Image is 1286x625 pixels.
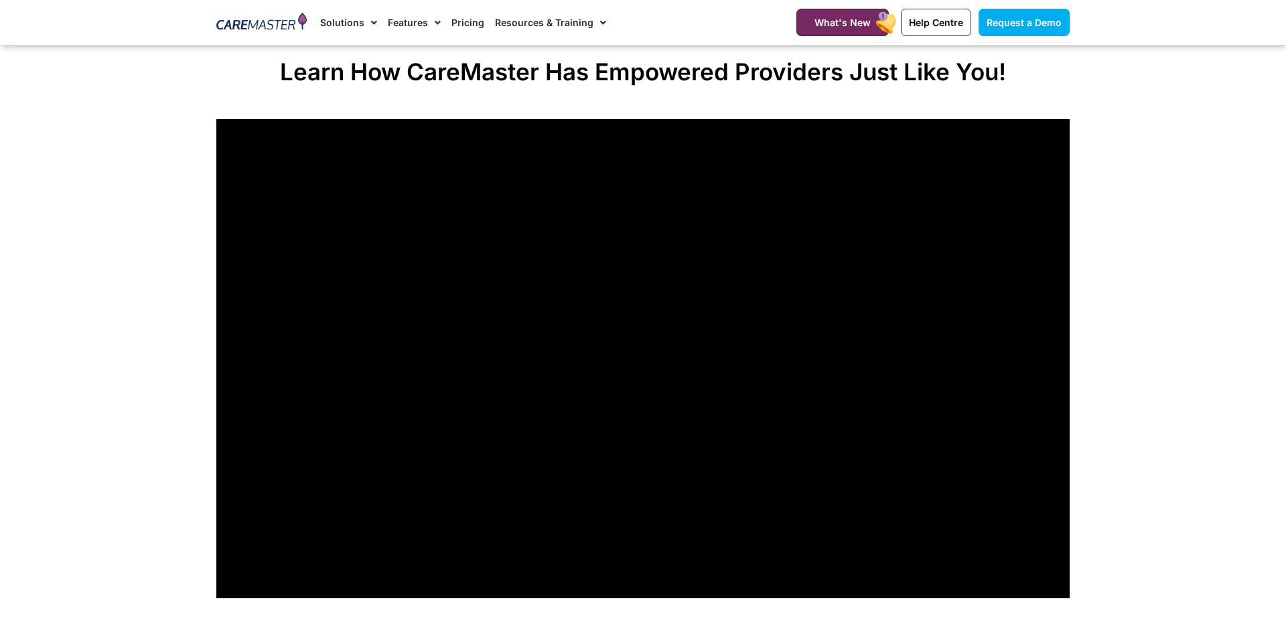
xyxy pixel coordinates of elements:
[814,17,871,28] span: What's New
[216,58,1070,86] h2: Learn How CareMaster Has Empowered Providers Just Like You!
[796,9,889,36] a: What's New
[216,13,307,33] img: CareMaster Logo
[901,9,971,36] a: Help Centre
[979,9,1070,36] a: Request a Demo
[909,17,963,28] span: Help Centre
[987,17,1062,28] span: Request a Demo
